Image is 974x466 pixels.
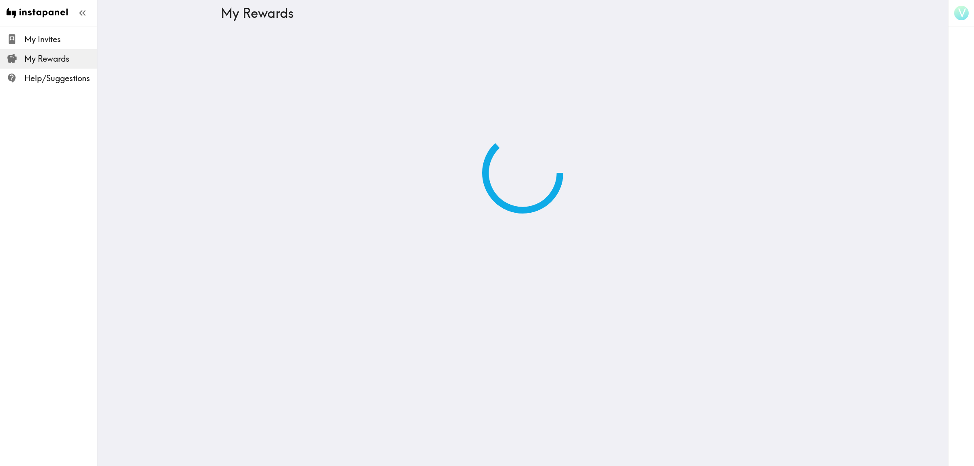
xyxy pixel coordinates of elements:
[24,53,97,65] span: My Rewards
[24,34,97,45] span: My Invites
[958,6,966,20] span: V
[953,5,970,21] button: V
[24,73,97,84] span: Help/Suggestions
[221,5,818,21] h3: My Rewards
